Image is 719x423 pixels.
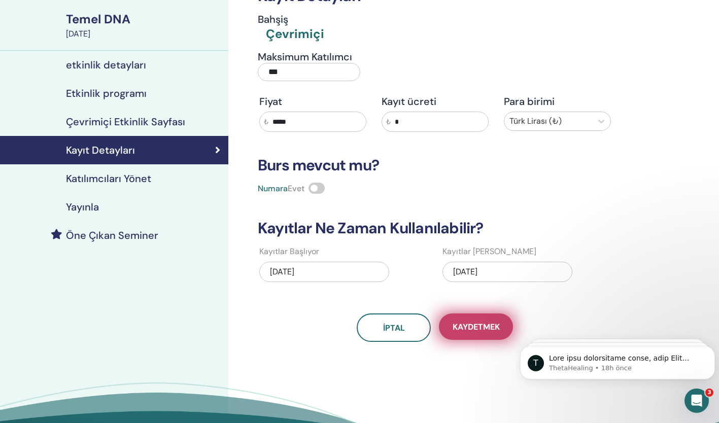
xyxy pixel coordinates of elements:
h4: Öne Çıkan Seminer [66,229,158,241]
iframe: Intercom notifications mesaj [516,325,719,396]
span: İptal [383,323,405,333]
span: Kaydetmek [453,322,500,332]
input: Maksimum Katılımcı [258,63,360,81]
label: Kayıtlar Başlıyor [259,245,319,258]
iframe: Intercom live chat [684,389,709,413]
div: [DATE] [259,262,389,282]
h4: Etkinlik programı [66,87,147,99]
label: Kayıtlar [PERSON_NAME] [442,245,536,258]
h4: Fiyat [259,95,366,108]
span: ₺ [264,117,268,127]
h3: Kayıtlar Ne Zaman Kullanılabilir? [252,219,619,237]
h4: Bahşiş [258,13,324,25]
a: Temel DNA[DATE] [60,11,228,40]
h4: Para birimi [504,95,611,108]
h4: Kayıt ücreti [382,95,489,108]
div: [DATE] [66,28,222,40]
h4: Maksimum Katılımcı [258,51,360,63]
a: İptal [357,313,431,342]
button: Kaydetmek [439,313,513,340]
h4: Katılımcıları Yönet [66,172,151,185]
div: [DATE] [442,262,572,282]
span: 3 [705,389,713,397]
span: Numara [258,183,288,194]
div: Çevrimiçi [266,25,324,43]
h3: Burs mevcut mu? [252,156,619,174]
h4: etkinlik detayları [66,59,146,71]
span: Evet [288,183,304,194]
h4: Yayınla [66,201,99,213]
h4: Kayıt Detayları [66,144,135,156]
span: ₺ [386,117,391,127]
h4: Çevrimiçi Etkinlik Sayfası [66,116,185,128]
div: Temel DNA [66,11,222,28]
